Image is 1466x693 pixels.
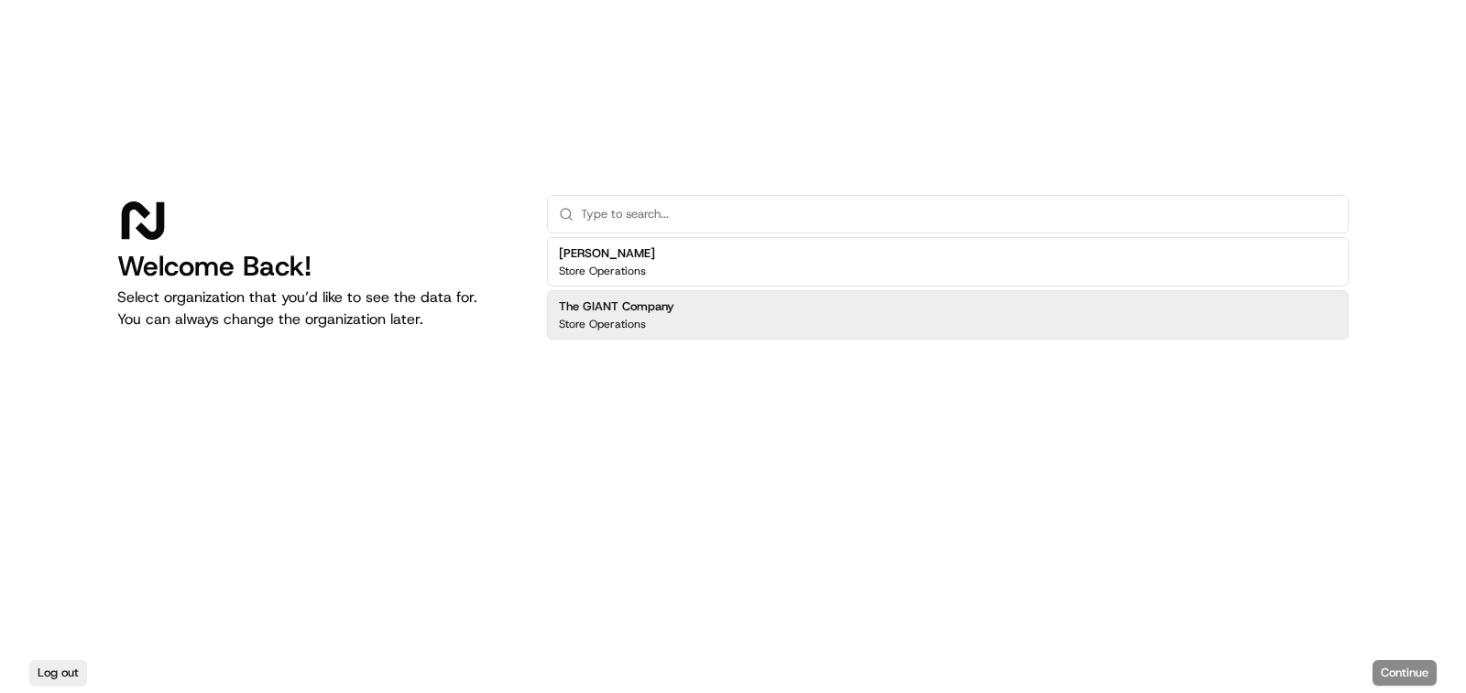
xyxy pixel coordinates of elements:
[547,233,1349,343] div: Suggestions
[581,196,1337,233] input: Type to search...
[117,287,518,330] p: Select organization that you’d like to see the data for. You can always change the organization l...
[559,245,655,262] h2: [PERSON_NAME]
[559,298,674,315] h2: The GIANT Company
[559,264,646,278] p: Store Operations
[117,250,518,283] h1: Welcome Back!
[29,660,87,686] button: Log out
[559,317,646,331] p: Store Operations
